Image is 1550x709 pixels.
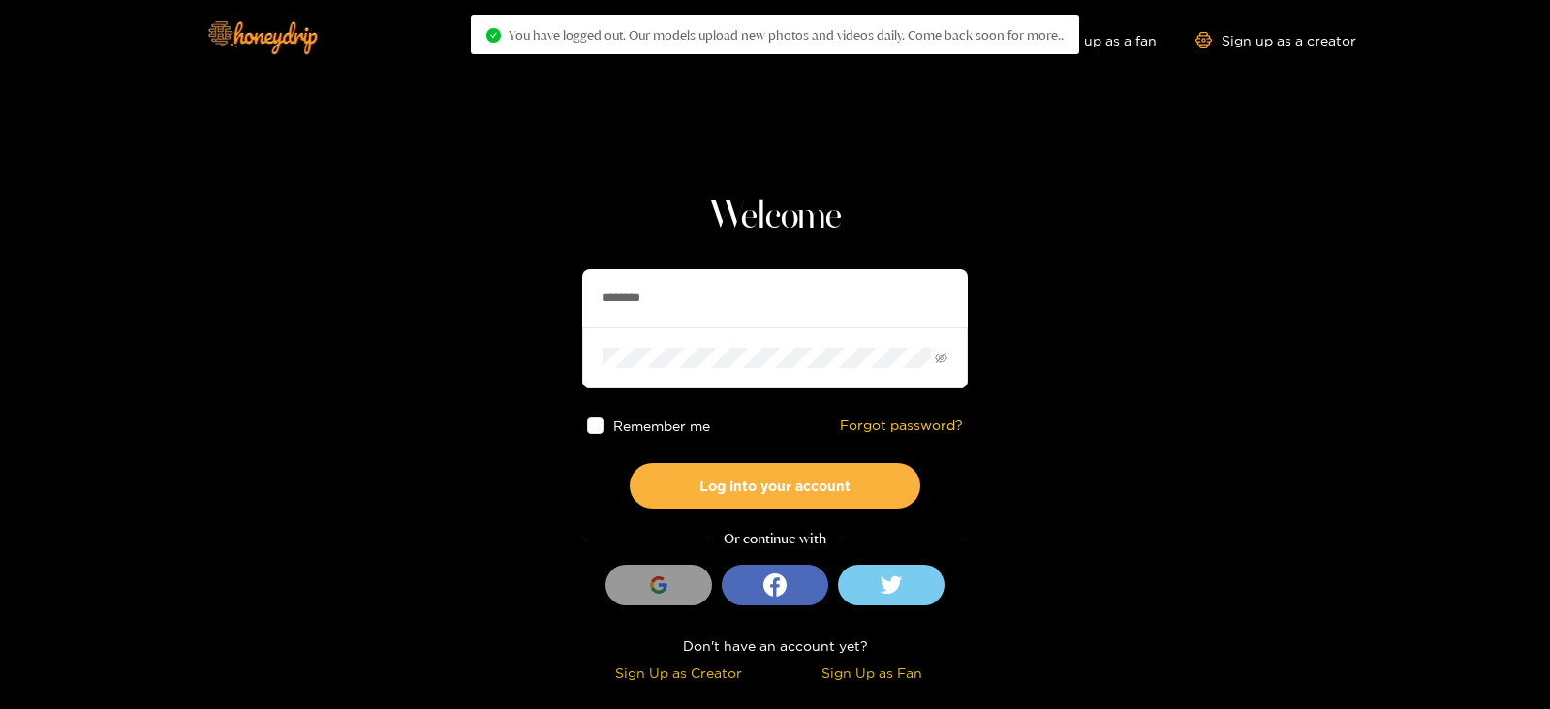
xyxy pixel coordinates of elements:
div: Don't have an account yet? [582,634,968,657]
button: Log into your account [630,463,920,509]
span: You have logged out. Our models upload new photos and videos daily. Come back soon for more.. [509,27,1064,43]
div: Sign Up as Fan [780,662,963,684]
h1: Welcome [582,194,968,240]
div: Sign Up as Creator [587,662,770,684]
span: check-circle [486,28,501,43]
div: Or continue with [582,528,968,550]
a: Forgot password? [840,417,963,434]
span: eye-invisible [935,352,947,364]
a: Sign up as a creator [1195,32,1356,48]
a: Sign up as a fan [1024,32,1157,48]
span: Remember me [613,418,710,433]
